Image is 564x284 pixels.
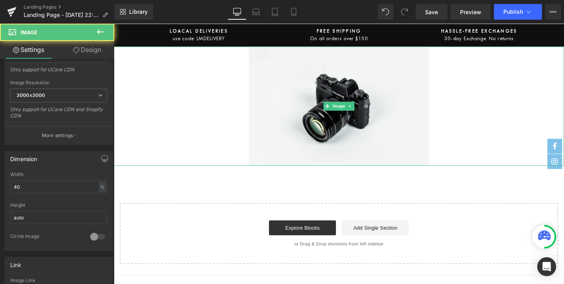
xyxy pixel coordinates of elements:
a: Tablet [265,4,284,20]
button: More settings [5,126,113,145]
a: Explore Blocks [164,208,235,224]
span: Landing Page - [DATE] 22:39:04 [24,12,99,18]
span: Free shipping [166,4,311,12]
a: New Library [114,4,153,20]
p: More settings [42,132,73,139]
span: Image [230,83,247,92]
b: 3000x3000 [17,92,45,98]
div: Width [10,172,107,177]
span: Preview [460,8,481,16]
a: Add Single Section [241,208,312,224]
a: Desktop [228,4,247,20]
span: Save [425,8,438,16]
div: Image Link [10,278,107,283]
a: Laptop [247,4,265,20]
div: Circle Image [10,233,82,241]
a: Mobile [284,4,303,20]
div: Dimension [10,151,37,162]
div: Image Resolution [10,80,107,85]
div: % [99,182,106,192]
input: auto [10,180,107,193]
span: Hassle-free exchanges [314,4,459,12]
span: 30-day Exchange. No returns [314,12,459,20]
div: Height [10,202,107,208]
span: Loacal Deliveries [18,4,162,12]
span: Publish [503,9,523,15]
button: Publish [494,4,542,20]
div: Open Intercom Messenger [537,257,556,276]
button: Undo [378,4,393,20]
span: Image [20,29,37,35]
a: Landing Pages [24,4,114,10]
button: More [545,4,561,20]
a: Expand / Collapse [247,83,255,92]
div: Only support for UCare CDN and Shopify CDN [10,106,107,124]
button: Redo [397,4,412,20]
span: On all orders over $150 [166,12,311,20]
input: auto [10,211,107,224]
p: or Drag & Drop elements from left sidebar [19,230,458,236]
div: Link [10,257,21,268]
span: Library [129,8,148,15]
a: Design [59,41,116,59]
div: Only support for UCare CDN [10,67,107,78]
span: use code: LMDELIVERY [18,12,162,20]
a: Preview [451,4,491,20]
